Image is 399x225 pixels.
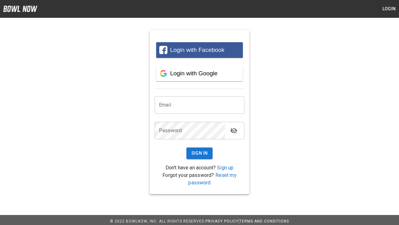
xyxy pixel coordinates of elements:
[155,164,244,172] p: Don't have an account?
[205,219,238,223] a: Privacy Policy
[156,42,243,58] button: Login with Facebook
[156,66,243,81] button: Login with Google
[228,124,240,137] button: toggle password visibility
[186,147,213,159] button: Sign In
[170,70,218,77] span: Login with Google
[239,219,289,223] a: Terms and Conditions
[155,172,244,187] p: Forgot your password?
[217,165,233,171] a: Sign up
[3,6,37,12] img: logo
[110,219,205,223] span: © 2022 BowlNow, Inc. All Rights Reserved.
[170,47,224,53] span: Login with Facebook
[379,3,399,15] button: Login
[188,172,236,186] a: Reset my password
